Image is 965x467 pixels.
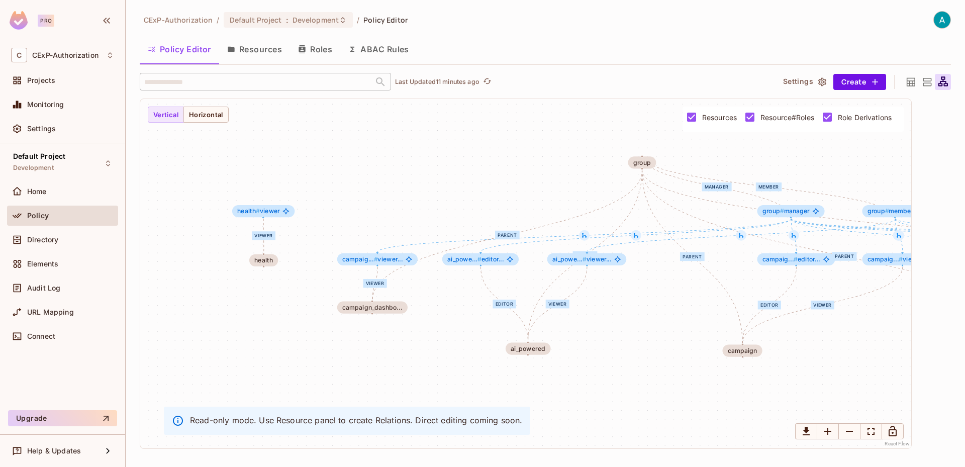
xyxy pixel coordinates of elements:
span: # [885,207,889,215]
button: Policy Editor [140,37,219,62]
span: group [867,207,889,215]
span: health#viewer [232,205,295,217]
span: Resource#Roles [760,113,814,122]
span: # [583,255,587,263]
button: Vertical [148,107,184,123]
span: # [256,207,260,215]
p: Read-only mode. Use Resource panel to create Relations. Direct editing coming soon. [190,415,522,426]
g: Edge from campaign#viewer to campaign [742,267,903,343]
div: campaign [728,347,757,354]
span: health [249,254,278,266]
span: campaig... [762,255,798,263]
div: editor [758,301,781,309]
div: manager [702,182,731,191]
span: group#member [862,205,927,217]
span: campaign [722,345,762,357]
button: refresh [481,76,494,88]
span: # [794,255,798,263]
div: health [254,257,272,264]
span: Default Project [230,15,282,25]
button: Settings [779,74,829,90]
span: Development [13,164,54,172]
g: Edge from campaign_dashboard#viewer to campaign_dashboard [372,267,377,300]
g: Edge from group#member to group [642,155,895,219]
div: Pro [38,15,54,27]
button: Download graph as image [795,423,817,439]
span: Audit Log [27,284,60,292]
div: parent [495,231,520,239]
span: manager [762,208,810,215]
div: Small button group [148,107,229,123]
div: ai_powered#editor [442,253,519,265]
span: viewer... [867,256,928,263]
span: editor... [762,256,820,263]
span: campaign#editor [757,253,835,265]
img: SReyMgAAAABJRU5ErkJggg== [10,11,28,30]
div: parent [680,252,705,261]
span: campaign_dashboard#viewer [337,253,418,265]
span: ai_powered [506,343,550,355]
g: Edge from campaign#editor to campaign [742,267,796,343]
span: # [374,255,378,263]
button: Lock Graph [882,423,904,439]
button: Roles [290,37,340,62]
button: Create [833,74,886,90]
button: Zoom Out [838,423,860,439]
span: # [477,255,481,263]
span: group [628,156,656,168]
span: group#manager [757,205,825,217]
span: Connect [27,332,55,340]
span: refresh [483,77,492,87]
span: campaig... [342,255,377,263]
span: campaign#viewer [862,253,942,265]
div: Small button group [795,423,904,439]
button: Resources [219,37,290,62]
a: React Flow attribution [885,441,910,446]
span: viewer [237,208,279,215]
span: key: campaign_dashboard name: campaign_dashboard [337,302,408,314]
span: Elements [27,260,58,268]
span: URL Mapping [27,308,74,316]
span: Monitoring [27,101,64,109]
span: Click to refresh data [479,76,494,88]
span: Help & Updates [27,447,81,455]
p: Last Updated 11 minutes ago [395,78,479,86]
button: ABAC Rules [340,37,417,62]
button: Upgrade [8,410,117,426]
span: Role Derivations [838,113,892,122]
span: Home [27,188,47,196]
span: Resources [702,113,737,122]
div: ai_powered [511,345,545,352]
span: Workspace: CExP-Authorization [32,51,99,59]
button: Horizontal [183,107,229,123]
span: Default Project [13,152,65,160]
span: viewer... [552,256,612,263]
span: campaig... [867,255,903,263]
g: Edge from ai_powered#viewer to ai_powered [528,267,587,341]
span: Policy [27,212,49,220]
img: Authorization CExP [934,12,950,28]
span: health [237,207,259,215]
button: Zoom In [817,423,839,439]
span: Development [293,15,339,25]
span: # [899,255,903,263]
span: ai_powe... [447,255,481,263]
span: editor... [447,256,504,263]
div: group [633,159,651,166]
span: : [285,16,289,24]
span: member [867,208,913,215]
span: the active workspace [144,15,213,25]
div: parent [573,251,598,260]
div: ai_powered#viewer [547,253,627,265]
g: Edge from health#viewer to health [263,219,264,253]
div: viewer [252,231,275,240]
